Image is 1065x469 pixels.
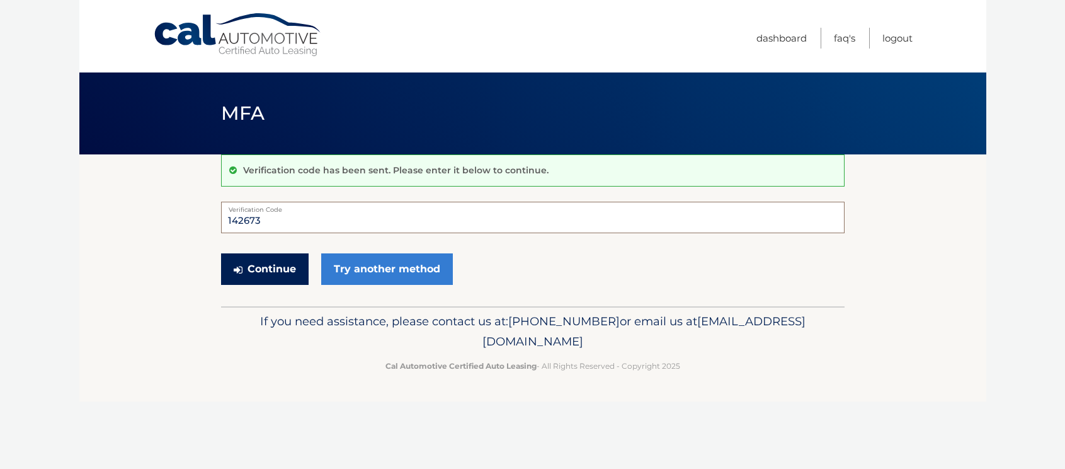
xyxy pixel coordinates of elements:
[229,359,836,373] p: - All Rights Reserved - Copyright 2025
[508,314,620,328] span: [PHONE_NUMBER]
[756,28,807,49] a: Dashboard
[229,311,836,352] p: If you need assistance, please contact us at: or email us at
[153,13,323,57] a: Cal Automotive
[221,202,845,233] input: Verification Code
[243,165,549,176] p: Verification code has been sent. Please enter it below to continue.
[482,314,806,349] span: [EMAIL_ADDRESS][DOMAIN_NAME]
[834,28,855,49] a: FAQ's
[882,28,913,49] a: Logout
[321,253,453,285] a: Try another method
[221,202,845,212] label: Verification Code
[221,253,309,285] button: Continue
[221,101,265,125] span: MFA
[385,361,537,371] strong: Cal Automotive Certified Auto Leasing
